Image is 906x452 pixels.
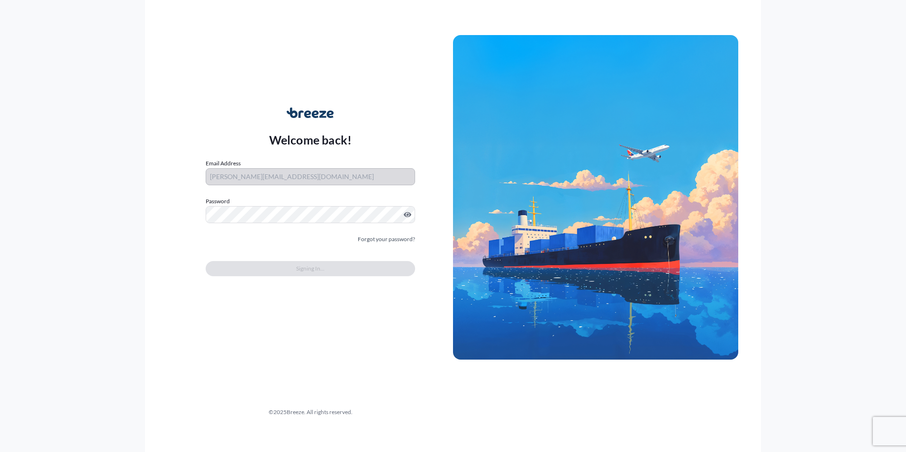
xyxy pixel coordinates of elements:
button: Show password [404,211,411,218]
label: Password [206,197,415,206]
input: example@gmail.com [206,168,415,185]
a: Forgot your password? [358,235,415,244]
p: Welcome back! [269,132,352,147]
label: Email Address [206,159,241,168]
span: Signing In... [296,264,325,273]
img: Ship illustration [453,35,738,359]
button: Signing In... [206,261,415,276]
div: © 2025 Breeze. All rights reserved. [168,407,453,417]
